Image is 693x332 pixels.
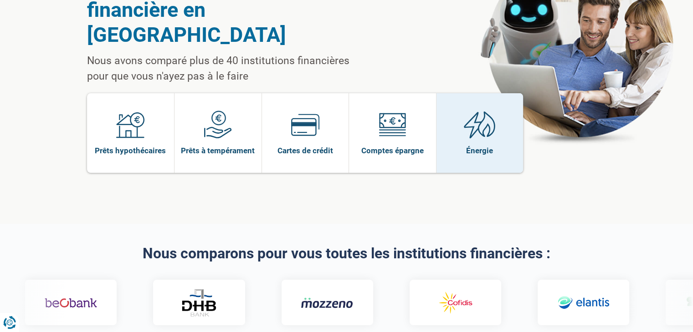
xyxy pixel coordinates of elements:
[349,93,436,173] a: Comptes épargne Comptes épargne
[466,146,493,156] span: Énergie
[45,290,97,316] img: Beobank
[361,146,424,156] span: Comptes épargne
[301,297,354,308] img: Mozzeno
[181,289,217,317] img: DHB Bank
[204,111,232,139] img: Prêts à tempérament
[557,290,610,316] img: Elantis
[181,146,255,156] span: Prêts à tempérament
[262,93,349,173] a: Cartes de crédit Cartes de crédit
[436,93,524,173] a: Énergie Énergie
[87,53,373,84] p: Nous avons comparé plus de 40 institutions financières pour que vous n'ayez pas à le faire
[277,146,333,156] span: Cartes de crédit
[116,111,144,139] img: Prêts hypothécaires
[87,246,606,262] h2: Nous comparons pour vous toutes les institutions financières :
[95,146,166,156] span: Prêts hypothécaires
[291,111,319,139] img: Cartes de crédit
[87,93,175,173] a: Prêts hypothécaires Prêts hypothécaires
[429,290,482,316] img: Cofidis
[378,111,406,139] img: Comptes épargne
[464,111,496,139] img: Énergie
[175,93,262,173] a: Prêts à tempérament Prêts à tempérament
